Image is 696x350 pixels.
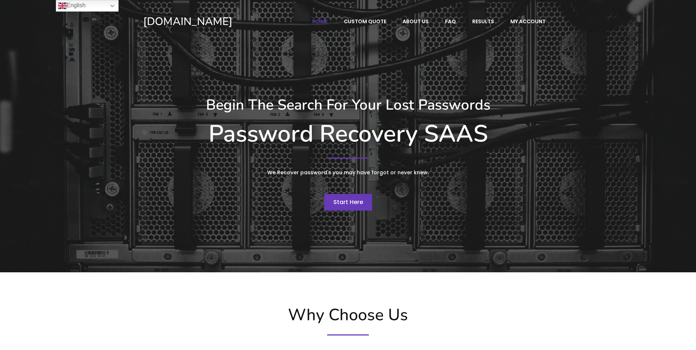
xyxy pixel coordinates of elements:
a: Start Here [324,194,372,211]
span: FAQ [445,18,456,25]
p: We Recover password's you may have forgot or never knew. [212,168,484,177]
a: About Us [395,15,436,28]
h3: Begin The Search For Your Lost Passwords [143,96,553,114]
a: Results [465,15,502,28]
span: Home [312,18,328,25]
h2: Why Choose Us [140,305,557,325]
a: Custom Quote [336,15,394,28]
span: About Us [403,18,429,25]
span: Results [472,18,494,25]
a: [DOMAIN_NAME] [143,15,282,29]
a: Home [305,15,335,28]
span: My account [510,18,545,25]
span: Custom Quote [344,18,386,25]
span: Start Here [333,198,363,206]
a: My account [503,15,553,28]
a: FAQ [437,15,464,28]
h1: Password Recovery SAAS [143,120,553,148]
img: en [58,1,67,10]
